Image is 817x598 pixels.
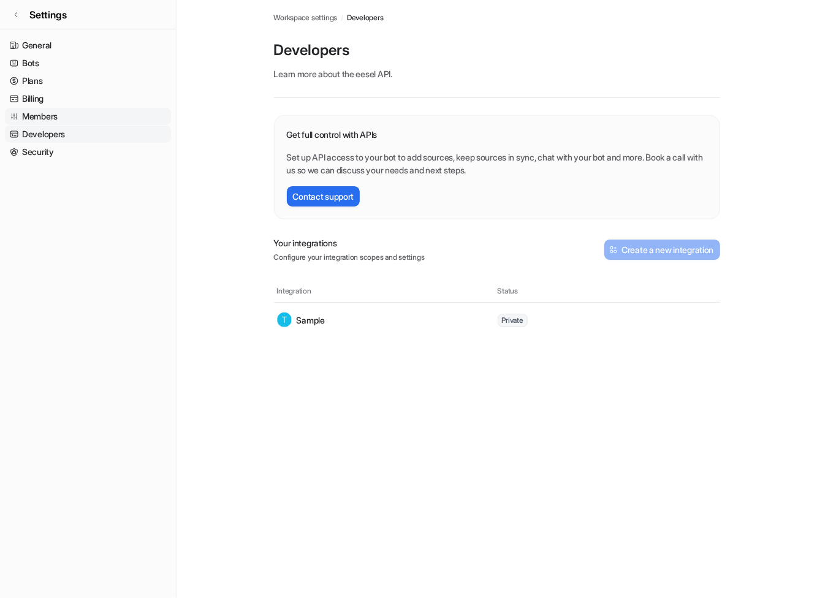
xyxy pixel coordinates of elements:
a: Developers [347,12,384,23]
h2: Create a new integration [621,243,713,256]
p: Sample [297,314,325,327]
a: General [5,37,171,54]
a: eesel API [356,69,390,79]
a: Plans [5,72,171,89]
button: Contact support [287,186,360,206]
p: Set up API access to your bot to add sources, keep sources in sync, chat with your bot and more. ... [287,151,707,176]
p: Get full control with APIs [287,128,707,141]
a: Bots [5,55,171,72]
th: Integration [276,285,497,297]
span: Settings [29,7,67,22]
a: Workspace settings [274,12,338,23]
span: Private [498,314,528,327]
p: Configure your integration scopes and settings [274,252,425,263]
p: Your integrations [274,237,425,249]
a: Security [5,143,171,161]
a: Members [5,108,171,125]
p: Developers [274,40,720,60]
a: Developers [5,126,171,143]
span: / [341,12,343,23]
button: Create a new integration [604,240,720,260]
span: Learn more about the . [274,69,392,79]
th: Status [497,285,718,297]
a: Billing [5,90,171,107]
